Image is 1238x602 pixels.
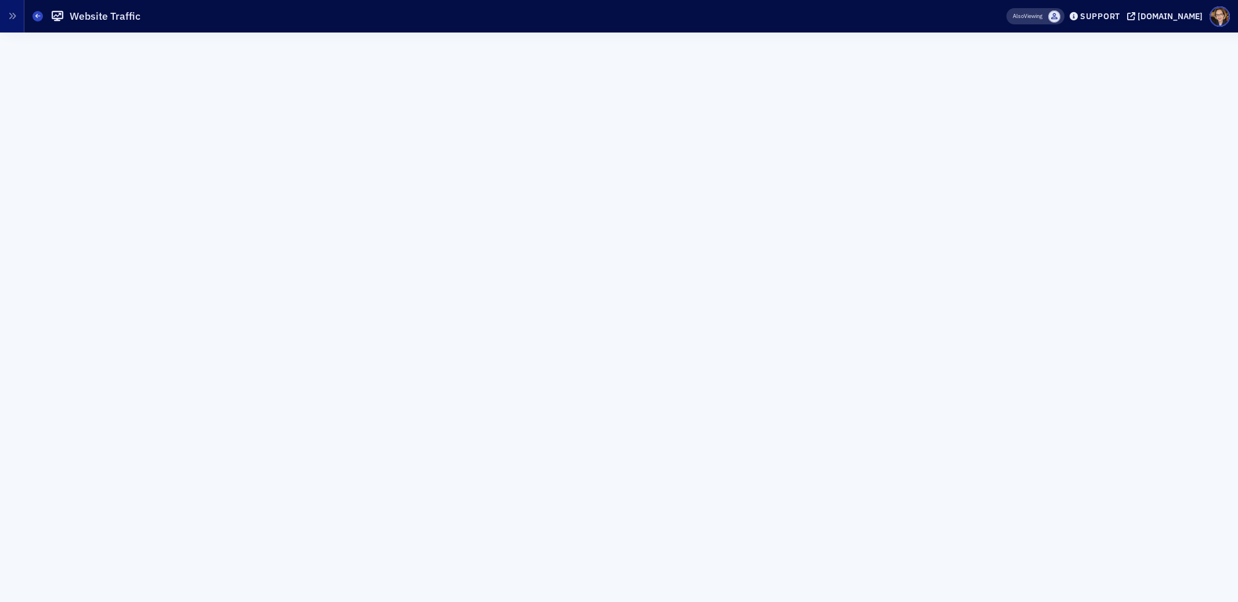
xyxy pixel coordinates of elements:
[1013,12,1024,20] div: Also
[70,9,140,23] h1: Website Traffic
[1210,6,1230,27] span: Profile
[1138,11,1203,21] div: [DOMAIN_NAME]
[1080,11,1120,21] div: Support
[1013,12,1042,20] span: Viewing
[1127,12,1207,20] button: [DOMAIN_NAME]
[1048,10,1060,23] span: Lauren Standiford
